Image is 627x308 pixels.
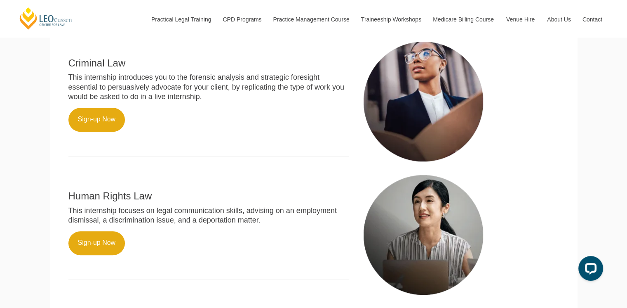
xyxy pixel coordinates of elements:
[216,2,267,37] a: CPD Programs
[68,73,350,102] p: This internship introduces you to the forensic analysis and strategic foresight essential to pers...
[576,2,608,37] a: Contact
[68,58,350,69] h2: Criminal Law
[68,191,350,201] h2: Human Rights Law
[19,7,73,30] a: [PERSON_NAME] Centre for Law
[541,2,576,37] a: About Us
[68,108,125,132] a: Sign-up Now
[68,231,125,255] a: Sign-up Now
[267,2,355,37] a: Practice Management Course
[572,253,606,287] iframe: LiveChat chat widget
[500,2,541,37] a: Venue Hire
[145,2,217,37] a: Practical Legal Training
[427,2,500,37] a: Medicare Billing Course
[68,206,350,225] p: This internship focuses on legal communication skills, advising on an employment dismissal, a dis...
[355,2,427,37] a: Traineeship Workshops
